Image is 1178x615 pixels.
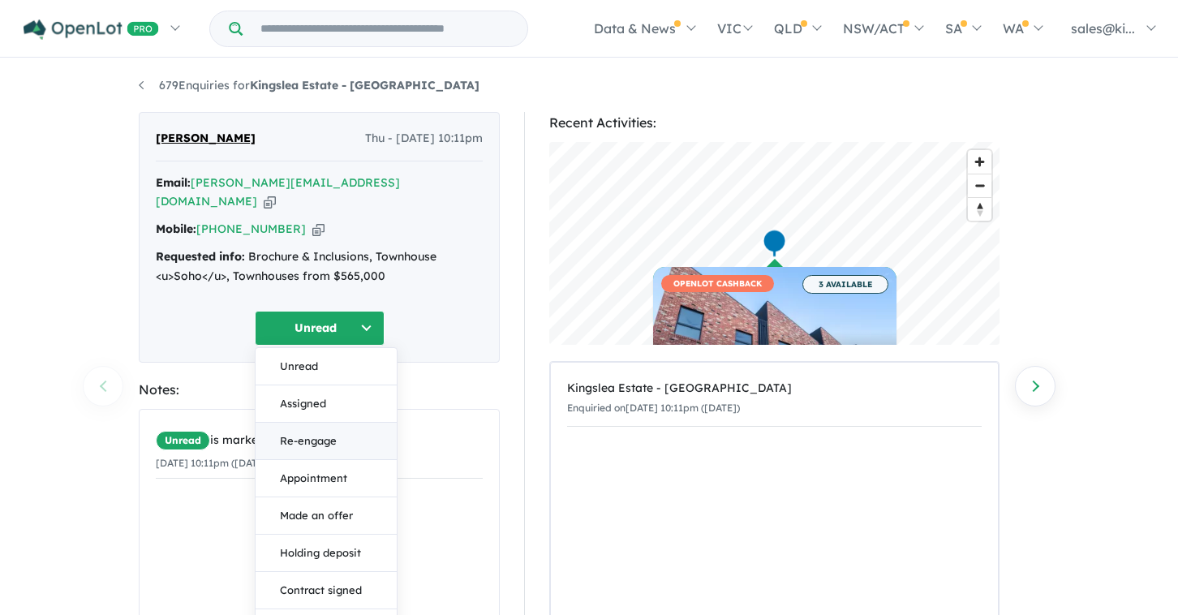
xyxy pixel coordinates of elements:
button: Zoom in [968,150,991,174]
span: Reset bearing to north [968,198,991,221]
button: Contract signed [256,572,397,609]
div: Map marker [763,229,787,259]
button: Re-engage [256,423,397,460]
div: Recent Activities: [549,112,1000,134]
canvas: Map [549,142,1000,345]
div: Kingslea Estate - [GEOGRAPHIC_DATA] [567,379,982,398]
button: Reset bearing to north [968,197,991,221]
a: [PHONE_NUMBER] [196,221,306,236]
button: Unread [256,348,397,385]
a: OPENLOT CASHBACK 3 AVAILABLE [653,267,896,389]
div: is marked. [156,431,483,450]
button: Copy [312,221,325,238]
span: 3 AVAILABLE [802,275,888,294]
a: 679Enquiries forKingslea Estate - [GEOGRAPHIC_DATA] [139,78,479,92]
a: Kingslea Estate - [GEOGRAPHIC_DATA]Enquiried on[DATE] 10:11pm ([DATE]) [567,371,982,427]
span: sales@ki... [1071,20,1135,37]
button: Unread [255,311,385,346]
small: [DATE] 10:11pm ([DATE]) [156,457,270,469]
strong: Email: [156,175,191,190]
button: Holding deposit [256,535,397,572]
span: Thu - [DATE] 10:11pm [365,129,483,148]
button: Zoom out [968,174,991,197]
div: Brochure & Inclusions, Townhouse <u>Soho</u>, Townhouses from $565,000 [156,247,483,286]
strong: Requested info: [156,249,245,264]
button: Copy [264,193,276,210]
button: Appointment [256,460,397,497]
span: Unread [156,431,210,450]
strong: Kingslea Estate - [GEOGRAPHIC_DATA] [250,78,479,92]
button: Assigned [256,385,397,423]
small: Enquiried on [DATE] 10:11pm ([DATE]) [567,402,740,414]
img: Openlot PRO Logo White [24,19,159,40]
button: Made an offer [256,497,397,535]
input: Try estate name, suburb, builder or developer [246,11,524,46]
div: Notes: [139,379,500,401]
a: [PERSON_NAME][EMAIL_ADDRESS][DOMAIN_NAME] [156,175,400,209]
span: [PERSON_NAME] [156,129,256,148]
strong: Mobile: [156,221,196,236]
span: OPENLOT CASHBACK [661,275,774,292]
nav: breadcrumb [139,76,1039,96]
